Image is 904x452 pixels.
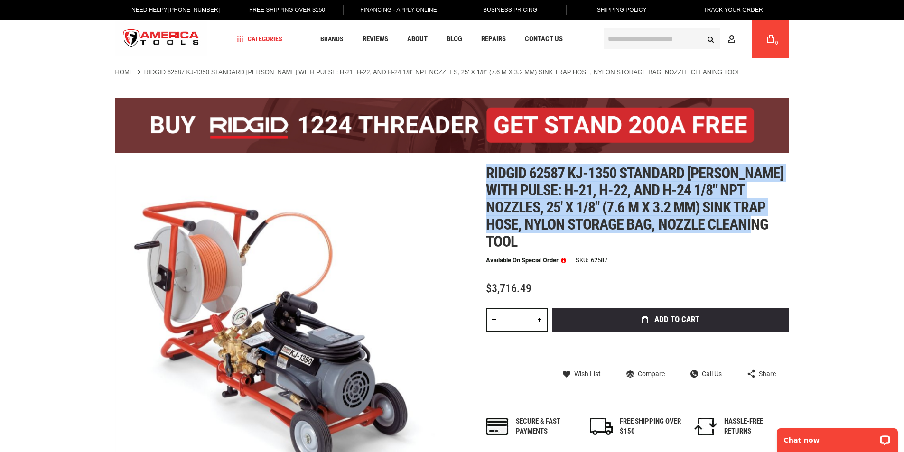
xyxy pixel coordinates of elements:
span: Shipping Policy [597,7,647,13]
span: Add to Cart [654,315,699,323]
span: $3,716.49 [486,282,531,295]
span: Repairs [481,36,506,43]
span: Categories [237,36,282,42]
img: shipping [590,418,613,435]
a: Categories [233,33,287,46]
img: BOGO: Buy the RIDGID® 1224 Threader (26092), get the 92467 200A Stand FREE! [115,98,789,153]
strong: SKU [576,257,591,263]
a: Blog [442,33,466,46]
a: Compare [626,369,665,378]
div: 62587 [591,257,607,263]
p: Available on Special Order [486,257,566,264]
strong: RIDGID 62587 KJ-1350 STANDARD [PERSON_NAME] WITH PULSE: H-21, H-22, AND H-24 1/8" NPT NOZZLES, 25... [144,68,741,75]
a: Repairs [477,33,510,46]
div: FREE SHIPPING OVER $150 [620,416,681,437]
span: About [407,36,428,43]
a: Home [115,68,134,76]
button: Search [702,30,720,48]
a: Reviews [358,33,392,46]
a: Call Us [690,369,722,378]
span: Contact Us [525,36,563,43]
a: Wish List [563,369,601,378]
iframe: Secure express checkout frame [550,334,791,362]
span: Brands [320,36,344,42]
span: Share [759,370,776,377]
span: Blog [447,36,462,43]
a: Contact Us [521,33,567,46]
span: Call Us [702,370,722,377]
div: HASSLE-FREE RETURNS [724,416,786,437]
span: Ridgid 62587 kj-1350 standard [PERSON_NAME] with pulse: h-21, h-22, and h-24 1/8" npt nozzles, 25... [486,164,784,250]
span: Wish List [574,370,601,377]
span: Reviews [363,36,388,43]
img: payments [486,418,509,435]
a: 0 [762,20,780,58]
iframe: LiveChat chat widget [771,422,904,452]
div: Secure & fast payments [516,416,578,437]
span: Compare [638,370,665,377]
a: About [403,33,432,46]
img: returns [694,418,717,435]
button: Add to Cart [552,308,789,332]
span: 0 [775,40,778,46]
a: store logo [115,21,207,57]
img: America Tools [115,21,207,57]
a: Brands [316,33,348,46]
